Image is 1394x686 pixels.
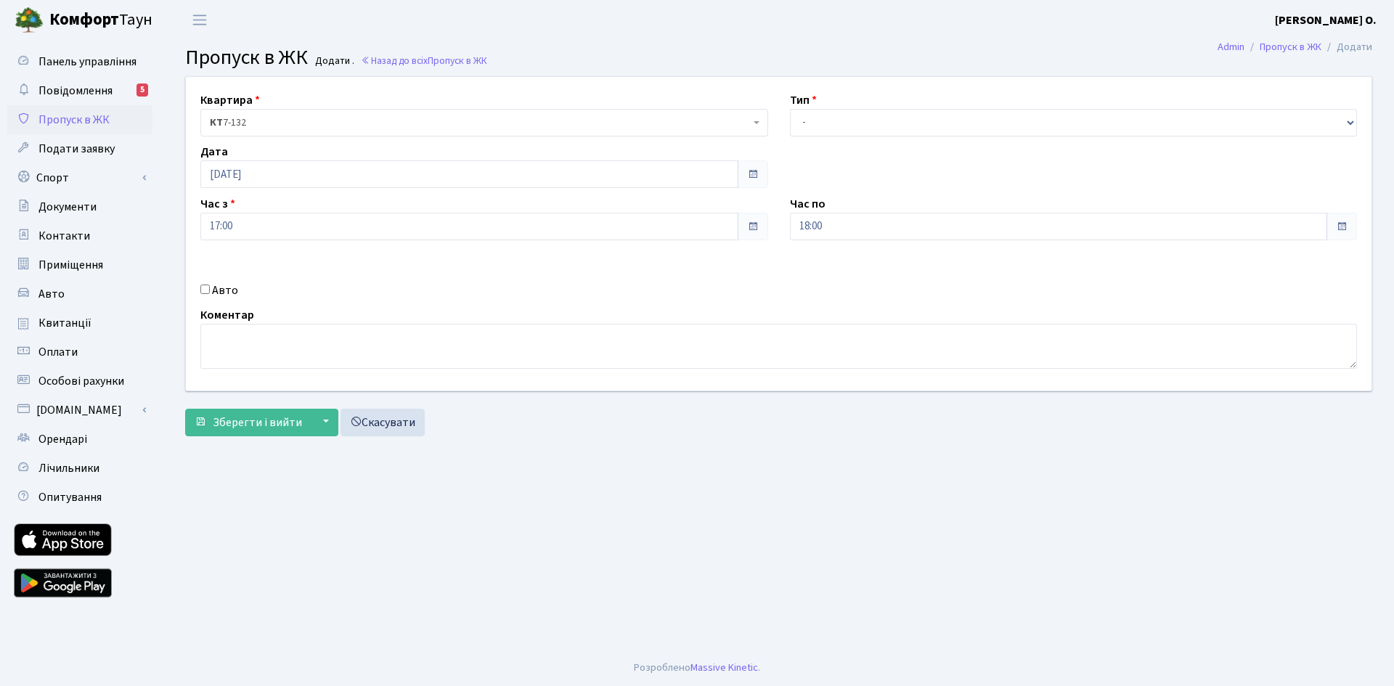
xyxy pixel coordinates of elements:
[1196,32,1394,62] nav: breadcrumb
[38,54,136,70] span: Панель управління
[38,286,65,302] span: Авто
[690,660,758,675] a: Massive Kinetic
[7,425,152,454] a: Орендарі
[136,83,148,97] div: 5
[212,282,238,299] label: Авто
[341,409,425,436] a: Скасувати
[38,228,90,244] span: Контакти
[200,143,228,160] label: Дата
[182,8,218,32] button: Переключити навігацію
[200,195,235,213] label: Час з
[200,91,260,109] label: Квартира
[7,454,152,483] a: Лічильники
[361,54,487,68] a: Назад до всіхПропуск в ЖК
[38,489,102,505] span: Опитування
[210,115,223,130] b: КТ
[7,47,152,76] a: Панель управління
[1321,39,1372,55] li: Додати
[38,431,87,447] span: Орендарі
[7,134,152,163] a: Подати заявку
[38,344,78,360] span: Оплати
[1275,12,1377,28] b: [PERSON_NAME] О.
[15,6,44,35] img: logo.png
[200,109,768,136] span: <b>КТ</b>&nbsp;&nbsp;&nbsp;&nbsp;7-132
[790,195,826,213] label: Час по
[38,112,110,128] span: Пропуск в ЖК
[1260,39,1321,54] a: Пропуск в ЖК
[1275,12,1377,29] a: [PERSON_NAME] О.
[312,55,354,68] small: Додати .
[634,660,760,676] div: Розроблено .
[49,8,152,33] span: Таун
[7,338,152,367] a: Оплати
[790,91,817,109] label: Тип
[428,54,487,68] span: Пропуск в ЖК
[38,199,97,215] span: Документи
[7,396,152,425] a: [DOMAIN_NAME]
[7,221,152,250] a: Контакти
[7,367,152,396] a: Особові рахунки
[7,76,152,105] a: Повідомлення5
[200,306,254,324] label: Коментар
[38,257,103,273] span: Приміщення
[7,483,152,512] a: Опитування
[7,163,152,192] a: Спорт
[49,8,119,31] b: Комфорт
[38,460,99,476] span: Лічильники
[38,83,113,99] span: Повідомлення
[38,141,115,157] span: Подати заявку
[38,315,91,331] span: Квитанції
[213,415,302,430] span: Зберегти і вийти
[1218,39,1244,54] a: Admin
[185,409,311,436] button: Зберегти і вийти
[38,373,124,389] span: Особові рахунки
[7,192,152,221] a: Документи
[7,250,152,279] a: Приміщення
[210,115,750,130] span: <b>КТ</b>&nbsp;&nbsp;&nbsp;&nbsp;7-132
[7,279,152,309] a: Авто
[7,309,152,338] a: Квитанції
[7,105,152,134] a: Пропуск в ЖК
[185,43,308,72] span: Пропуск в ЖК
